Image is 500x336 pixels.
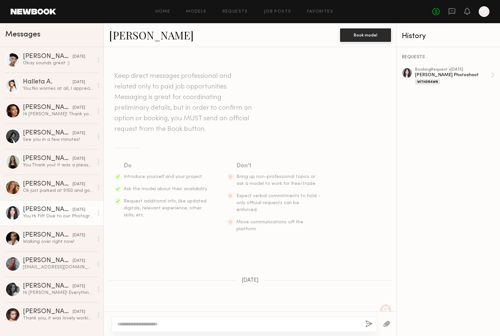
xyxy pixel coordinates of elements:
div: History [402,32,495,40]
div: Halleta A. [23,79,73,85]
div: [PERSON_NAME] [23,181,73,188]
div: [EMAIL_ADDRESS][DOMAIN_NAME] [23,264,94,270]
div: Walking over right now! [23,239,94,245]
div: [PERSON_NAME] [23,130,73,137]
div: See you in a few minutes! [23,137,94,143]
div: [DATE] [73,130,85,137]
header: Keep direct messages professional and related only to paid job opportunities. Messaging is great ... [114,71,254,135]
a: Home [156,10,170,14]
div: [PERSON_NAME] Photoshoot [415,72,491,78]
span: [DATE] [242,278,259,283]
div: You: No worries at all, I appreciate you letting me know. Take care [23,85,94,92]
div: [DATE] [73,207,85,213]
div: You: Hi Fifi! Due to our Photographer changing schedule, we will have to reschedule our shoot! I ... [23,213,94,219]
div: Hi [PERSON_NAME]! Everything looks good 😊 I don’t think I have a plain long sleeve white shirt th... [23,290,94,296]
span: Expect verbal commitments to hold - only official requests can be enforced. [236,194,320,212]
span: Move communications off the platform. [236,220,303,231]
span: Ask the model about their availability. [124,187,208,191]
div: [DATE] [73,79,85,85]
div: Thank you, it was lovely working together and have a great day! [23,315,94,321]
div: [PERSON_NAME] [23,155,73,162]
a: Job Posts [264,10,291,14]
div: [DATE] [73,309,85,315]
a: Book model [340,32,391,37]
div: [DATE] [73,181,85,188]
div: Don’t [236,161,321,171]
div: [DATE] [73,156,85,162]
div: Do [124,161,209,171]
div: Ok just parked at 9150 and going to walk over [23,188,94,194]
div: [PERSON_NAME] [23,104,73,111]
div: [PERSON_NAME] [23,206,73,213]
div: [PERSON_NAME] [23,257,73,264]
div: booking Request • [DATE] [415,68,491,72]
span: Bring up non-professional topics or ask a model to work for free/trade. [236,175,316,186]
span: Request additional info, like updated digitals, relevant experience, other skills, etc. [124,199,207,217]
div: Hi [PERSON_NAME]! Thank you so much for letting me know and I hope to work with you in the future 🤍 [23,111,94,117]
a: Requests [222,10,248,14]
div: [DATE] [73,258,85,264]
a: bookingRequest •[DATE][PERSON_NAME] PhotoshootWithdrawn [415,68,495,84]
div: [PERSON_NAME] [23,53,73,60]
a: [PERSON_NAME] [109,28,194,42]
div: [PERSON_NAME] [23,283,73,290]
a: G [479,6,489,17]
div: [DATE] [73,54,85,60]
a: Models [186,10,206,14]
div: Okay sounds great :) [23,60,94,66]
div: [PERSON_NAME] [23,308,73,315]
div: REQUESTS [402,55,495,60]
div: [PERSON_NAME] [23,232,73,239]
div: [DATE] [73,283,85,290]
div: [DATE] [73,105,85,111]
span: Introduce yourself and your project. [124,175,203,179]
span: Messages [5,31,40,38]
a: Favorites [307,10,333,14]
div: You: Thank you! It was a pleasure working with you as well. [23,162,94,168]
div: Withdrawn [415,79,440,84]
div: [DATE] [73,232,85,239]
button: Book model [340,28,391,42]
